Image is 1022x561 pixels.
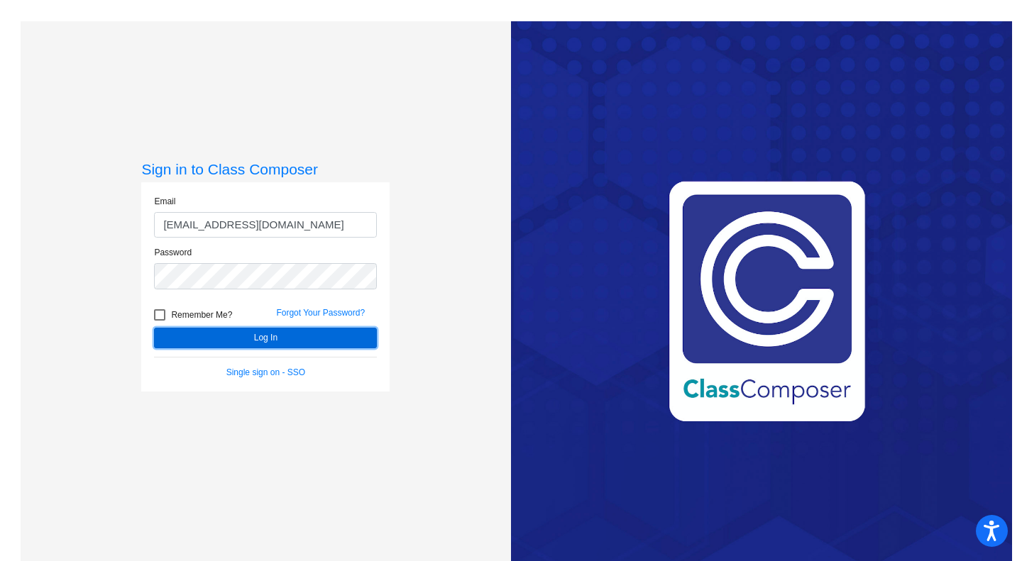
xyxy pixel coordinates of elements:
label: Password [154,246,192,259]
span: Remember Me? [171,306,232,323]
a: Single sign on - SSO [226,367,305,377]
a: Forgot Your Password? [276,308,365,318]
label: Email [154,195,175,208]
h3: Sign in to Class Composer [141,160,390,178]
button: Log In [154,328,377,348]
